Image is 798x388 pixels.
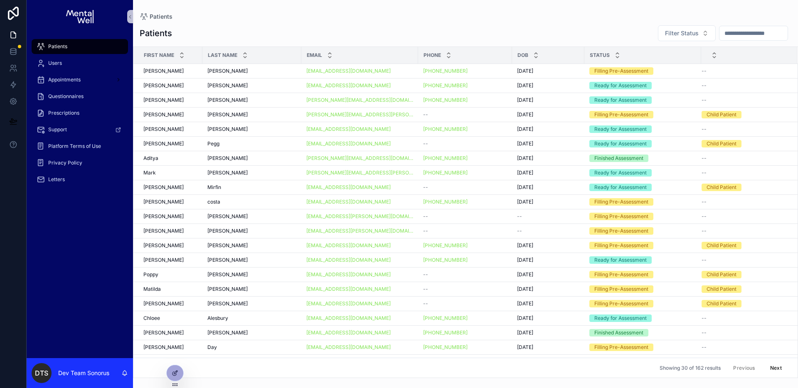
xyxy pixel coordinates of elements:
[306,213,413,220] a: [EMAIL_ADDRESS][PERSON_NAME][DOMAIN_NAME]
[423,271,428,278] span: --
[143,286,161,292] span: Matilda
[517,169,579,176] a: [DATE]
[589,242,696,249] a: Filling Pre-Assessment
[702,199,787,205] a: --
[517,213,522,220] span: --
[207,286,248,292] span: [PERSON_NAME]
[207,242,296,249] a: [PERSON_NAME]
[423,213,428,220] span: --
[423,155,468,162] a: [PHONE_NUMBER]
[143,140,197,147] a: [PERSON_NAME]
[702,155,787,162] a: --
[207,329,248,336] span: [PERSON_NAME]
[207,111,296,118] a: [PERSON_NAME]
[702,111,787,118] a: Child Patient
[32,106,128,120] a: Prescriptions
[589,329,696,336] a: Finished Assessment
[207,271,248,278] span: [PERSON_NAME]
[594,314,647,322] div: Ready for Assessment
[517,329,533,336] span: [DATE]
[702,126,787,133] a: --
[423,111,428,118] span: --
[143,300,197,307] a: [PERSON_NAME]
[517,82,579,89] a: [DATE]
[207,68,296,74] a: [PERSON_NAME]
[143,199,197,205] a: [PERSON_NAME]
[594,198,648,206] div: Filling Pre-Assessment
[207,242,248,249] span: [PERSON_NAME]
[423,213,507,220] a: --
[32,172,128,187] a: Letters
[306,184,391,191] a: [EMAIL_ADDRESS][DOMAIN_NAME]
[702,68,787,74] a: --
[48,126,67,133] span: Support
[306,169,413,176] a: [PERSON_NAME][EMAIL_ADDRESS][PERSON_NAME][DOMAIN_NAME]
[207,126,248,133] span: [PERSON_NAME]
[306,228,413,234] a: [EMAIL_ADDRESS][PERSON_NAME][DOMAIN_NAME]
[207,228,248,234] span: [PERSON_NAME]
[423,257,468,263] a: [PHONE_NUMBER]
[658,25,716,41] button: Select Button
[589,300,696,307] a: Filling Pre-Assessment
[143,184,197,191] a: [PERSON_NAME]
[589,285,696,293] a: Filling Pre-Assessment
[423,184,428,191] span: --
[306,315,391,322] a: [EMAIL_ADDRESS][DOMAIN_NAME]
[143,315,197,322] a: Chloee
[306,68,413,74] a: [EMAIL_ADDRESS][DOMAIN_NAME]
[594,271,648,278] div: Filling Pre-Assessment
[423,82,468,89] a: [PHONE_NUMBER]
[702,329,787,336] a: --
[594,155,643,162] div: Finished Assessment
[517,140,533,147] span: [DATE]
[207,184,221,191] span: Mirfin
[594,96,647,104] div: Ready for Assessment
[143,140,184,147] span: [PERSON_NAME]
[589,344,696,351] a: Filling Pre-Assessment
[423,228,507,234] a: --
[48,160,82,166] span: Privacy Policy
[207,82,296,89] a: [PERSON_NAME]
[306,257,391,263] a: [EMAIL_ADDRESS][DOMAIN_NAME]
[207,126,296,133] a: [PERSON_NAME]
[66,10,93,23] img: App logo
[702,315,707,322] span: --
[207,111,248,118] span: [PERSON_NAME]
[143,344,184,351] span: [PERSON_NAME]
[306,271,413,278] a: [EMAIL_ADDRESS][DOMAIN_NAME]
[207,97,296,103] a: [PERSON_NAME]
[517,126,579,133] a: [DATE]
[517,97,533,103] span: [DATE]
[306,242,391,249] a: [EMAIL_ADDRESS][DOMAIN_NAME]
[517,82,533,89] span: [DATE]
[594,213,648,220] div: Filling Pre-Assessment
[48,93,84,100] span: Questionnaires
[423,97,468,103] a: [PHONE_NUMBER]
[306,199,391,205] a: [EMAIL_ADDRESS][DOMAIN_NAME]
[32,72,128,87] a: Appointments
[423,344,468,351] a: [PHONE_NUMBER]
[702,82,787,89] a: --
[594,227,648,235] div: Filling Pre-Assessment
[517,286,579,292] a: [DATE]
[702,199,707,205] span: --
[423,82,507,89] a: [PHONE_NUMBER]
[143,271,158,278] span: Poppy
[707,285,736,293] div: Child Patient
[143,344,197,351] a: [PERSON_NAME]
[517,184,579,191] a: [DATE]
[207,68,248,74] span: [PERSON_NAME]
[306,257,413,263] a: [EMAIL_ADDRESS][DOMAIN_NAME]
[517,155,533,162] span: [DATE]
[517,213,579,220] a: --
[517,97,579,103] a: [DATE]
[143,126,197,133] a: [PERSON_NAME]
[32,39,128,54] a: Patients
[702,97,707,103] span: --
[207,199,296,205] a: costa
[207,155,296,162] a: [PERSON_NAME]
[702,213,787,220] a: --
